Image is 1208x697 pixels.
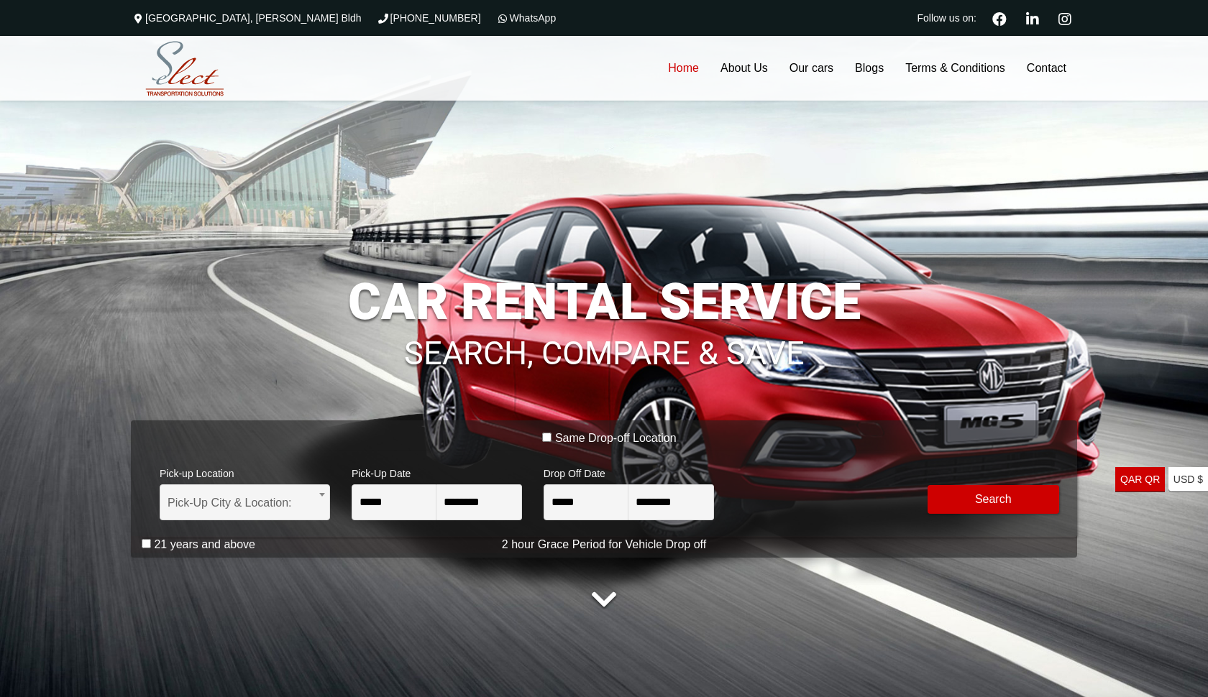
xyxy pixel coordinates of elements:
[131,315,1077,370] h1: SEARCH, COMPARE & SAVE
[1020,10,1045,26] a: Linkedin
[495,12,557,24] a: WhatsApp
[352,458,522,484] span: Pick-Up Date
[657,36,710,101] a: Home
[168,485,322,521] span: Pick-Up City & Location:
[710,36,779,101] a: About Us
[131,536,1077,553] p: 2 hour Grace Period for Vehicle Drop off
[555,431,677,446] label: Same Drop-off Location
[1052,10,1077,26] a: Instagram
[1168,467,1208,492] a: USD $
[928,485,1060,514] button: Modify Search
[779,36,844,101] a: Our cars
[154,537,255,552] label: 21 years and above
[131,277,1077,327] h1: CAR RENTAL SERVICE
[844,36,894,101] a: Blogs
[134,38,235,100] img: Select Rent a Car
[987,10,1012,26] a: Facebook
[376,12,481,24] a: [PHONE_NUMBER]
[160,458,330,484] span: Pick-up Location
[160,484,330,520] span: Pick-Up City & Location:
[1115,467,1165,492] a: QAR QR
[894,36,1016,101] a: Terms & Conditions
[544,458,714,484] span: Drop Off Date
[1016,36,1077,101] a: Contact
